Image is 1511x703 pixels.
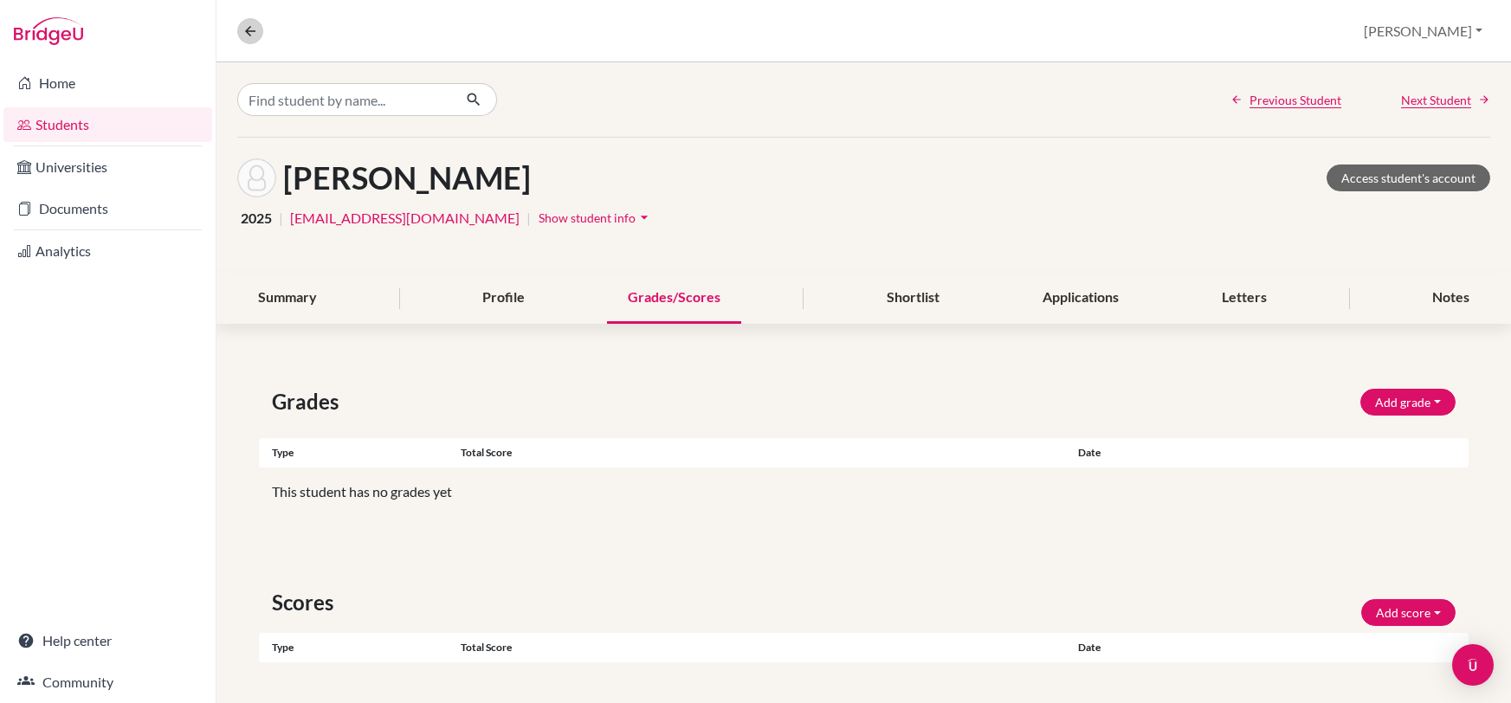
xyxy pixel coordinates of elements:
a: Access student's account [1327,164,1490,191]
div: Letters [1201,273,1288,324]
div: Date [1065,445,1367,461]
div: Date [1065,640,1267,655]
span: Grades [272,386,345,417]
img: William Shepherd's avatar [237,158,276,197]
a: Previous Student [1230,91,1341,109]
span: 2025 [241,208,272,229]
button: Add grade [1360,389,1456,416]
div: Grades/Scores [607,273,741,324]
div: Type [259,640,461,655]
a: Students [3,107,212,142]
a: Universities [3,150,212,184]
span: Previous Student [1249,91,1341,109]
span: | [526,208,531,229]
div: Type [259,445,461,461]
span: Scores [272,587,340,618]
a: Next Student [1401,91,1490,109]
i: arrow_drop_down [636,209,653,226]
a: Analytics [3,234,212,268]
div: Summary [237,273,338,324]
p: This student has no grades yet [272,481,1456,502]
a: Home [3,66,212,100]
div: Shortlist [866,273,960,324]
a: Documents [3,191,212,226]
button: Add score [1361,599,1456,626]
span: Show student info [539,210,636,225]
span: Next Student [1401,91,1471,109]
div: Profile [462,273,546,324]
div: Applications [1022,273,1140,324]
span: | [279,208,283,229]
h1: [PERSON_NAME] [283,159,531,197]
div: Total score [461,445,1066,461]
input: Find student by name... [237,83,452,116]
a: Community [3,665,212,700]
div: Open Intercom Messenger [1452,644,1494,686]
a: Help center [3,623,212,658]
div: Notes [1411,273,1490,324]
a: [EMAIL_ADDRESS][DOMAIN_NAME] [290,208,520,229]
button: Show student infoarrow_drop_down [538,204,654,231]
button: [PERSON_NAME] [1356,15,1490,48]
div: Total score [461,640,1066,655]
img: Bridge-U [14,17,83,45]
